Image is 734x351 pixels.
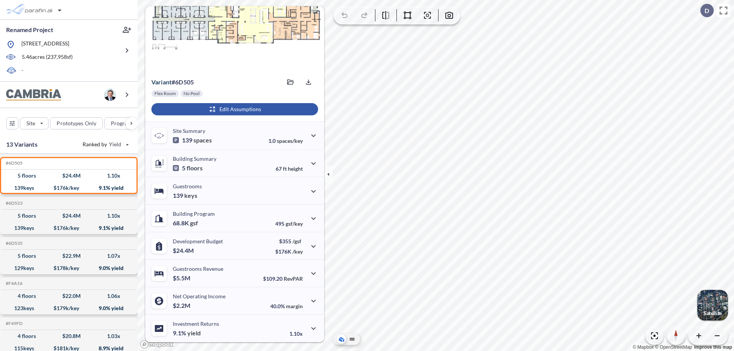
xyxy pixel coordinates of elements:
[151,78,194,86] p: # 6d505
[140,340,174,349] a: Mapbox homepage
[655,345,692,350] a: OpenStreetMap
[104,89,116,101] img: user logo
[6,140,37,149] p: 13 Variants
[187,164,203,172] span: floors
[4,321,23,326] h5: Click to copy the code
[286,303,303,309] span: margin
[277,137,303,144] span: spaces/key
[50,117,103,129] button: Prototypes Only
[275,220,303,227] p: 495
[292,248,303,255] span: /key
[173,293,226,299] p: Net Operating Income
[20,117,49,129] button: Site
[151,103,318,115] button: Edit Assumptions
[22,53,73,61] p: 5.46 acres ( 237,958 sf)
[21,66,23,75] p: -
[184,192,197,199] span: keys
[286,220,303,227] span: gsf/key
[697,290,728,320] button: Switcher ImageSatellite
[173,128,205,134] p: Site Summary
[4,160,23,166] h5: Click to copy the code
[705,7,709,14] p: D
[173,320,219,327] p: Investment Returns
[173,164,203,172] p: 5
[289,330,303,337] p: 1.10x
[276,165,303,172] p: 67
[109,141,122,148] span: Yield
[288,165,303,172] span: height
[173,265,223,272] p: Guestrooms Revenue
[154,91,176,97] p: Flex Room
[4,281,23,286] h5: Click to copy the code
[76,138,134,150] button: Ranked by Yield
[173,247,195,254] p: $24.4M
[694,345,732,350] a: Improve this map
[57,120,96,127] p: Prototypes Only
[151,78,172,86] span: Variant
[4,201,23,206] h5: Click to copy the code
[337,335,346,344] button: Aerial View
[26,120,35,127] p: Site
[193,136,212,144] span: spaces
[173,192,197,199] p: 139
[173,183,202,189] p: Guestrooms
[268,137,303,144] p: 1.0
[173,302,192,309] p: $2.2M
[4,241,23,246] h5: Click to copy the code
[6,26,53,34] p: Renamed Project
[173,219,198,227] p: 68.8K
[21,40,69,49] p: [STREET_ADDRESS]
[275,248,303,255] p: $176K
[292,238,301,244] span: /gsf
[104,117,146,129] button: Program
[173,274,192,282] p: $5.5M
[703,310,722,316] p: Satellite
[190,219,198,227] span: gsf
[6,89,61,101] img: BrandImage
[173,329,201,337] p: 9.1%
[275,238,303,244] p: $355
[270,303,303,309] p: 40.0%
[187,329,201,337] span: yield
[111,120,132,127] p: Program
[263,275,303,282] p: $109.20
[173,210,215,217] p: Building Program
[697,290,728,320] img: Switcher Image
[283,165,287,172] span: ft
[173,155,216,162] p: Building Summary
[348,335,357,344] button: Site Plan
[633,345,654,350] a: Mapbox
[173,136,212,144] p: 139
[284,275,303,282] span: RevPAR
[183,91,200,97] p: No Pool
[173,238,223,244] p: Development Budget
